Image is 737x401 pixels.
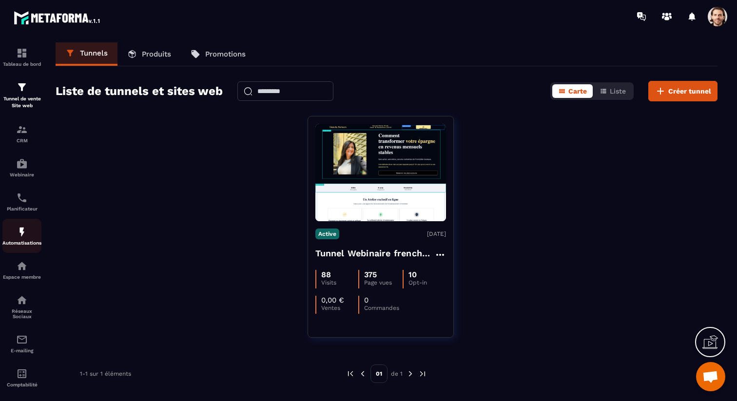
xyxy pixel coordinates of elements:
[2,240,41,246] p: Automatisations
[2,274,41,280] p: Espace membre
[16,368,28,380] img: accountant
[2,287,41,326] a: social-networksocial-networkRéseaux Sociaux
[321,279,358,286] p: Visits
[2,61,41,67] p: Tableau de bord
[2,348,41,353] p: E-mailing
[2,40,41,74] a: formationformationTableau de bord
[16,124,28,135] img: formation
[315,229,339,239] p: Active
[2,185,41,219] a: schedulerschedulerPlanificateur
[594,84,632,98] button: Liste
[364,296,368,305] p: 0
[408,270,417,279] p: 10
[610,87,626,95] span: Liste
[2,326,41,361] a: emailemailE-mailing
[2,219,41,253] a: automationsautomationsAutomatisations
[16,260,28,272] img: automations
[56,81,223,101] h2: Liste de tunnels et sites web
[552,84,593,98] button: Carte
[117,42,181,66] a: Produits
[358,369,367,378] img: prev
[2,95,41,109] p: Tunnel de vente Site web
[321,270,331,279] p: 88
[2,308,41,319] p: Réseaux Sociaux
[315,124,446,221] img: image
[16,47,28,59] img: formation
[2,206,41,211] p: Planificateur
[648,81,718,101] button: Créer tunnel
[2,382,41,387] p: Comptabilité
[315,247,434,260] h4: Tunnel Webinaire frenchy partners
[2,172,41,177] p: Webinaire
[2,116,41,151] a: formationformationCRM
[16,158,28,170] img: automations
[408,279,446,286] p: Opt-in
[2,138,41,143] p: CRM
[181,42,255,66] a: Promotions
[80,49,108,57] p: Tunnels
[2,361,41,395] a: accountantaccountantComptabilité
[14,9,101,26] img: logo
[418,369,427,378] img: next
[80,370,131,377] p: 1-1 sur 1 éléments
[16,81,28,93] img: formation
[346,369,355,378] img: prev
[427,230,446,237] p: [DATE]
[2,74,41,116] a: formationformationTunnel de vente Site web
[2,151,41,185] a: automationsautomationsWebinaire
[370,364,388,383] p: 01
[16,192,28,204] img: scheduler
[142,50,171,58] p: Produits
[321,296,344,305] p: 0,00 €
[2,253,41,287] a: automationsautomationsEspace membre
[364,270,377,279] p: 375
[56,42,117,66] a: Tunnels
[668,86,711,96] span: Créer tunnel
[321,305,358,311] p: Ventes
[568,87,587,95] span: Carte
[696,362,725,391] div: Ouvrir le chat
[16,294,28,306] img: social-network
[406,369,415,378] img: next
[391,370,403,378] p: de 1
[364,279,403,286] p: Page vues
[364,305,401,311] p: Commandes
[205,50,246,58] p: Promotions
[16,226,28,238] img: automations
[16,334,28,345] img: email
